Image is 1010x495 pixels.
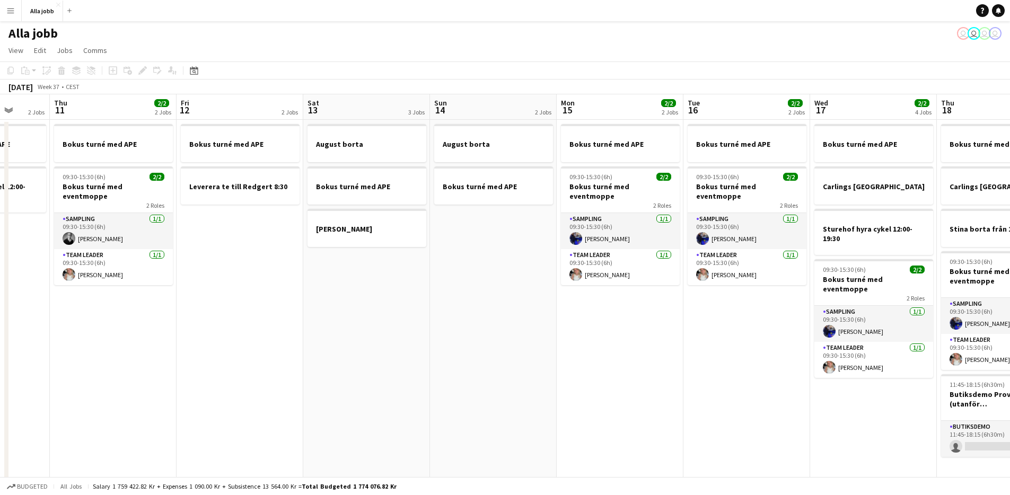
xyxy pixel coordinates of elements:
[66,83,80,91] div: CEST
[35,83,62,91] span: Week 37
[8,82,33,92] div: [DATE]
[58,482,84,490] span: All jobs
[30,43,50,57] a: Edit
[93,482,397,490] div: Salary 1 759 422.82 kr + Expenses 1 090.00 kr + Subsistence 13 564.00 kr =
[8,46,23,55] span: View
[8,25,58,41] h1: Alla jobb
[957,27,970,40] app-user-avatar: Hedda Lagerbielke
[989,27,1002,40] app-user-avatar: Stina Dahl
[5,481,49,492] button: Budgeted
[22,1,63,21] button: Alla jobb
[83,46,107,55] span: Comms
[968,27,980,40] app-user-avatar: Emil Hasselberg
[978,27,991,40] app-user-avatar: August Löfgren
[17,483,48,490] span: Budgeted
[57,46,73,55] span: Jobs
[302,482,397,490] span: Total Budgeted 1 774 076.82 kr
[52,43,77,57] a: Jobs
[34,46,46,55] span: Edit
[79,43,111,57] a: Comms
[4,43,28,57] a: View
